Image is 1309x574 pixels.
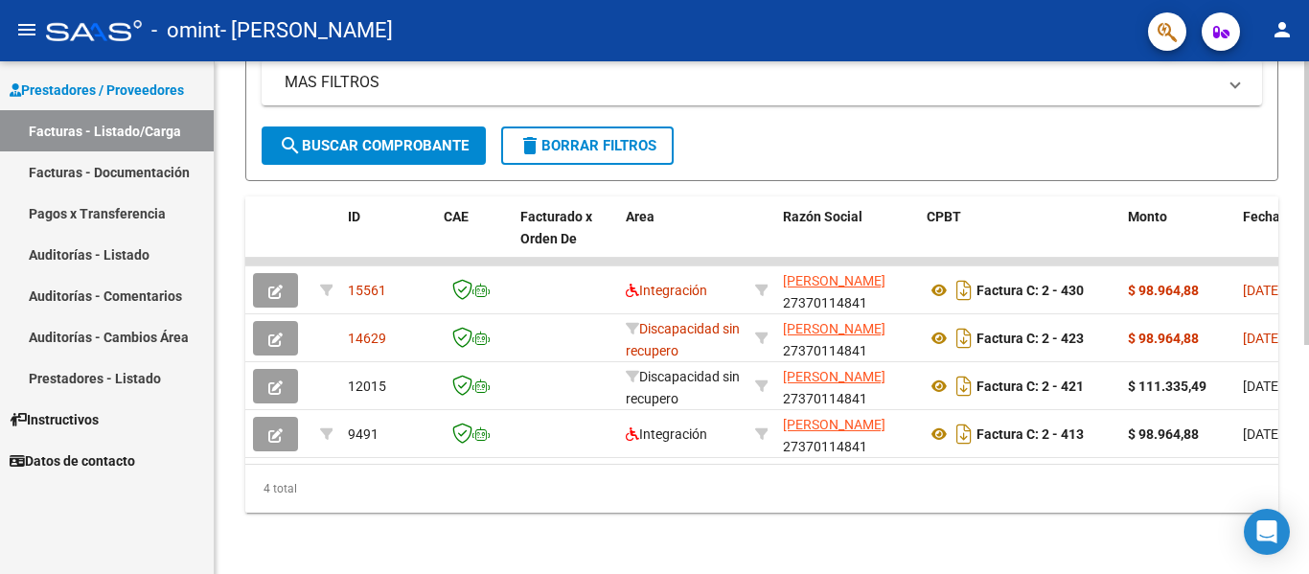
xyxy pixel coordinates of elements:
[783,270,911,310] div: 27370114841
[1271,18,1294,41] mat-icon: person
[348,331,386,346] span: 14629
[10,409,99,430] span: Instructivos
[513,196,618,281] datatable-header-cell: Facturado x Orden De
[927,209,961,224] span: CPBT
[783,273,885,288] span: [PERSON_NAME]
[775,196,919,281] datatable-header-cell: Razón Social
[520,209,592,246] span: Facturado x Orden De
[626,369,740,406] span: Discapacidad sin recupero
[626,321,740,358] span: Discapacidad sin recupero
[1128,426,1199,442] strong: $ 98.964,88
[151,10,220,52] span: - omint
[618,196,747,281] datatable-header-cell: Area
[279,134,302,157] mat-icon: search
[783,414,911,454] div: 27370114841
[348,283,386,298] span: 15561
[262,59,1262,105] mat-expansion-panel-header: MAS FILTROS
[15,18,38,41] mat-icon: menu
[1120,196,1235,281] datatable-header-cell: Monto
[10,80,184,101] span: Prestadores / Proveedores
[626,283,707,298] span: Integración
[1128,283,1199,298] strong: $ 98.964,88
[1243,331,1282,346] span: [DATE]
[952,371,976,402] i: Descargar documento
[340,196,436,281] datatable-header-cell: ID
[919,196,1120,281] datatable-header-cell: CPBT
[518,137,656,154] span: Borrar Filtros
[976,379,1084,394] strong: Factura C: 2 - 421
[1128,331,1199,346] strong: $ 98.964,88
[348,426,379,442] span: 9491
[976,283,1084,298] strong: Factura C: 2 - 430
[444,209,469,224] span: CAE
[952,275,976,306] i: Descargar documento
[976,426,1084,442] strong: Factura C: 2 - 413
[10,450,135,471] span: Datos de contacto
[1244,509,1290,555] div: Open Intercom Messenger
[976,331,1084,346] strong: Factura C: 2 - 423
[783,366,911,406] div: 27370114841
[1243,426,1282,442] span: [DATE]
[626,426,707,442] span: Integración
[1243,283,1282,298] span: [DATE]
[1243,379,1282,394] span: [DATE]
[518,134,541,157] mat-icon: delete
[783,417,885,432] span: [PERSON_NAME]
[262,126,486,165] button: Buscar Comprobante
[436,196,513,281] datatable-header-cell: CAE
[348,379,386,394] span: 12015
[952,419,976,449] i: Descargar documento
[348,209,360,224] span: ID
[1128,379,1206,394] strong: $ 111.335,49
[245,465,1278,513] div: 4 total
[952,323,976,354] i: Descargar documento
[783,318,911,358] div: 27370114841
[783,209,862,224] span: Razón Social
[501,126,674,165] button: Borrar Filtros
[783,369,885,384] span: [PERSON_NAME]
[279,137,469,154] span: Buscar Comprobante
[285,72,1216,93] mat-panel-title: MAS FILTROS
[220,10,393,52] span: - [PERSON_NAME]
[783,321,885,336] span: [PERSON_NAME]
[1128,209,1167,224] span: Monto
[626,209,654,224] span: Area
